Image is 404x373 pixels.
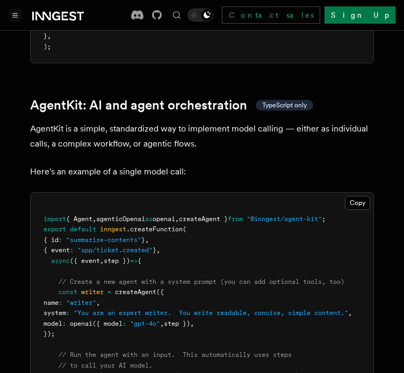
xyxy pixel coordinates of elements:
span: , [145,236,149,244]
button: Find something... [170,9,183,21]
span: "summarize-contents" [66,236,141,244]
span: async [51,257,70,265]
span: , [47,32,51,40]
span: agenticOpenai [96,215,145,223]
span: "You are an expert writer. You write readable, concise, simple content." [74,309,348,317]
p: AgentKit is a simple, standardized way to implement model calling — either as individual calls, a... [30,121,374,151]
span: : [59,236,62,244]
span: : [70,246,74,254]
span: ; [322,215,326,223]
span: // Run the agent with an input. This automatically uses steps [59,351,292,359]
span: : [62,320,66,327]
span: from [228,215,243,223]
span: , [92,215,96,223]
span: openai [70,320,92,327]
span: system [44,309,66,317]
p: Here's an example of a single model call: [30,164,374,179]
span: "@inngest/agent-kit" [247,215,322,223]
span: writer [81,288,104,296]
span: { id [44,236,59,244]
span: , [348,309,352,317]
span: { [138,257,141,265]
span: , [190,320,194,327]
span: name [44,299,59,306]
span: import [44,215,66,223]
span: // to call your AI model. [59,362,153,369]
span: as [145,215,153,223]
span: { event [44,246,70,254]
span: createAgent } [179,215,228,223]
span: ); [44,43,51,50]
span: TypeScript only [262,101,307,109]
span: "gpt-4o" [130,320,160,327]
span: , [175,215,179,223]
span: } [153,246,156,254]
span: default [70,225,96,233]
span: : [66,309,70,317]
span: step }) [164,320,190,327]
span: , [160,320,164,327]
span: openai [153,215,175,223]
span: }); [44,330,55,338]
a: AgentKit: AI and agent orchestrationTypeScript only [30,98,313,113]
span: ({ model [92,320,122,327]
a: Sign Up [324,6,395,24]
span: inngest [100,225,126,233]
span: } [44,32,47,40]
button: Toggle navigation [9,9,21,21]
span: "writer" [66,299,96,306]
button: Toggle dark mode [187,9,213,21]
span: = [107,288,111,296]
span: .createFunction [126,225,183,233]
span: "app/ticket.created" [77,246,153,254]
span: : [122,320,126,327]
span: } [141,236,145,244]
span: export [44,225,66,233]
span: , [100,257,104,265]
span: ({ event [70,257,100,265]
span: model [44,320,62,327]
span: step }) [104,257,130,265]
span: => [130,257,138,265]
span: createAgent [115,288,156,296]
span: ({ [156,288,164,296]
span: : [59,299,62,306]
button: Copy [345,196,370,210]
span: , [156,246,160,254]
a: Contact sales [222,6,320,24]
span: const [59,288,77,296]
span: , [96,299,100,306]
span: ( [183,225,186,233]
span: // Create a new agent with a system prompt (you can add optional tools, too) [59,278,344,286]
span: { Agent [66,215,92,223]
